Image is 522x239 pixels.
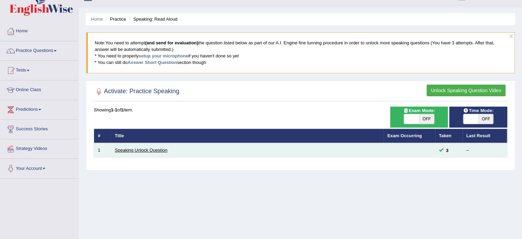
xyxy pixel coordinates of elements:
[94,129,111,143] th: #
[115,148,167,153] a: Speaking Unlock Question
[443,147,451,154] span: You can still take this question
[390,107,448,128] div: Show exams occurring in exams
[121,107,124,112] b: 1
[509,32,513,40] button: ×
[104,16,126,22] li: Practice
[111,129,384,143] th: Title
[111,107,117,112] b: 1-1
[466,147,503,154] div: –
[0,159,79,176] a: Your Account
[419,114,434,124] span: OFF
[127,16,177,22] li: Speaking: Read Aloud
[0,139,79,156] a: Strategy Videos
[145,40,198,45] b: (and send for evaluation)
[94,107,507,113] div: Showing of item.
[0,41,79,58] a: Practice Questions
[478,114,494,124] span: OFF
[401,107,438,114] span: Exam Mode:
[387,133,422,138] a: Exam Occurring
[94,143,111,157] td: 1
[91,17,103,22] a: Home
[435,129,463,143] th: Taken
[139,53,188,58] a: setup your microphone
[0,120,79,137] a: Success Stories
[0,80,79,98] a: Online Class
[95,40,105,45] span: Note:
[127,60,177,65] a: Answer Short Question
[427,85,506,96] button: Unlock Speaking Question Video
[86,32,515,73] blockquote: You need to attempt the question listed below as part of our A.I. Engine fine tunning procedure i...
[463,129,507,143] th: Last Result
[94,86,179,97] h2: Activate: Practice Speaking
[0,100,79,117] a: Predictions
[0,61,79,78] a: Tests
[461,107,496,114] span: Time Mode:
[0,22,79,39] a: Home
